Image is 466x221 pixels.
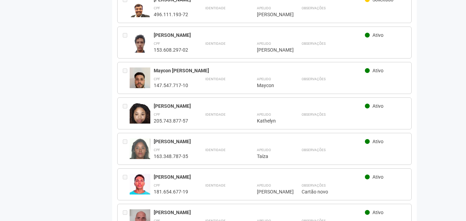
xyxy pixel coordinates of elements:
strong: Identidade [205,77,226,81]
div: Entre em contato com a Aministração para solicitar o cancelamento ou 2a via [123,32,130,53]
div: Entre em contato com a Aministração para solicitar o cancelamento ou 2a via [123,103,130,124]
strong: Observações [302,183,326,187]
strong: Observações [302,113,326,116]
strong: Observações [302,6,326,10]
div: Maycon [257,82,284,88]
div: Cartão novo [302,189,407,195]
strong: Apelido [257,113,271,116]
div: [PERSON_NAME] [257,47,284,53]
div: [PERSON_NAME] [154,174,365,180]
div: Maycon [PERSON_NAME] [154,67,365,74]
div: [PERSON_NAME] [154,103,365,109]
div: [PERSON_NAME] [257,189,284,195]
strong: CPF [154,42,160,45]
div: Entre em contato com a Aministração para solicitar o cancelamento ou 2a via [123,174,130,195]
div: 163.348.787-35 [154,153,188,159]
strong: Observações [302,77,326,81]
span: Ativo [372,174,383,180]
img: user.jpg [130,103,150,130]
span: Ativo [372,139,383,144]
strong: CPF [154,148,160,152]
strong: Identidade [205,148,226,152]
div: [PERSON_NAME] [154,32,365,38]
strong: Observações [302,42,326,45]
div: [PERSON_NAME] [154,138,365,145]
div: 147.547.717-10 [154,82,188,88]
strong: Identidade [205,6,226,10]
strong: Identidade [205,183,226,187]
strong: Apelido [257,77,271,81]
div: Entre em contato com a Aministração para solicitar o cancelamento ou 2a via [123,138,130,159]
img: user.jpg [130,32,150,60]
strong: Apelido [257,148,271,152]
div: Entre em contato com a Aministração para solicitar o cancelamento ou 2a via [123,67,130,88]
div: 181.654.677-19 [154,189,188,195]
div: 205.743.877-57 [154,118,188,124]
span: Ativo [372,103,383,109]
div: 496.111.193-72 [154,11,188,18]
strong: Identidade [205,42,226,45]
div: 153.608.297-02 [154,47,188,53]
div: [PERSON_NAME] [257,11,284,18]
strong: CPF [154,113,160,116]
strong: CPF [154,183,160,187]
div: Taíza [257,153,284,159]
strong: Apelido [257,42,271,45]
strong: Observações [302,148,326,152]
img: user.jpg [130,67,150,95]
strong: CPF [154,6,160,10]
div: [PERSON_NAME] [154,209,365,215]
strong: Identidade [205,113,226,116]
span: Ativo [372,210,383,215]
strong: CPF [154,77,160,81]
div: Kathelyn [257,118,284,124]
img: user.jpg [130,138,150,165]
span: Ativo [372,32,383,38]
strong: Apelido [257,183,271,187]
strong: Apelido [257,6,271,10]
img: user.jpg [130,174,150,194]
span: Ativo [372,68,383,73]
